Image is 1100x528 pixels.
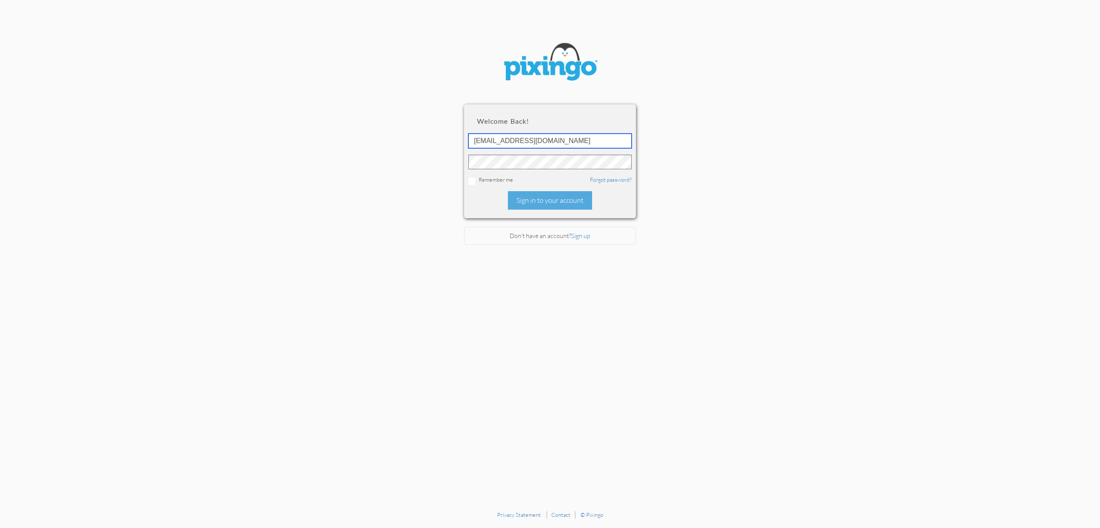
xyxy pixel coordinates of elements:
[508,191,592,210] div: Sign in to your account
[468,176,632,185] div: Remember me
[464,227,636,245] div: Don't have an account?
[468,134,632,148] input: ID or Email
[551,511,571,518] a: Contact
[581,511,603,518] a: © Pixingo
[497,511,541,518] a: Privacy Statement
[477,117,623,125] h2: Welcome back!
[571,232,590,239] a: Sign up
[498,39,602,87] img: pixingo logo
[590,176,632,183] a: Forgot password?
